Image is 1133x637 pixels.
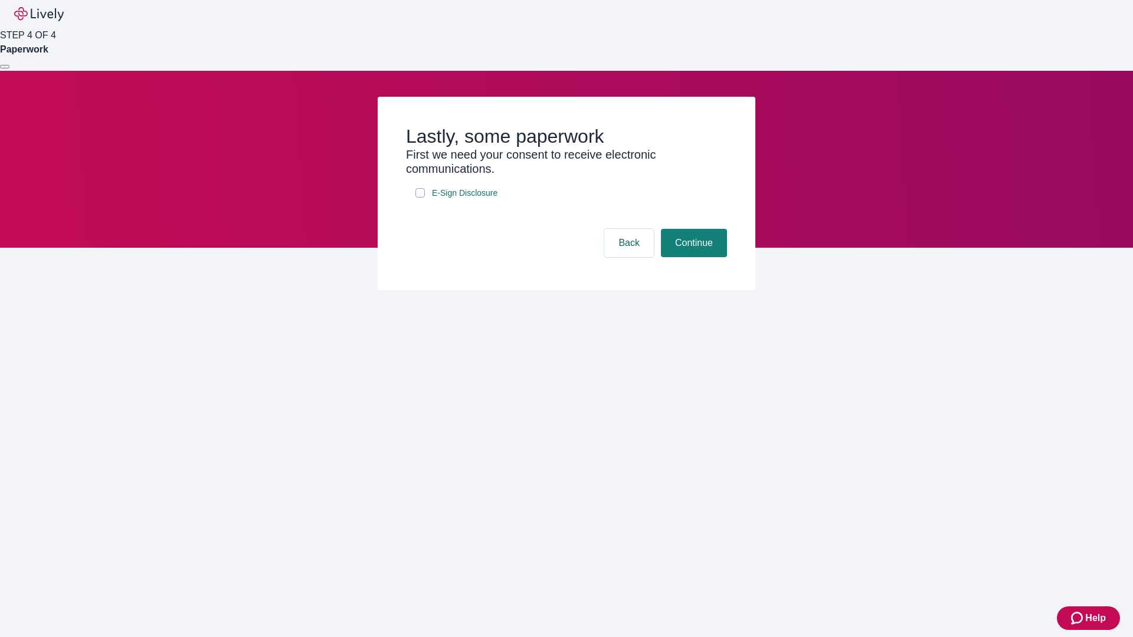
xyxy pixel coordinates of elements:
a: e-sign disclosure document [430,186,500,201]
svg: Zendesk support icon [1071,611,1085,625]
button: Zendesk support iconHelp [1057,606,1120,630]
button: Continue [661,229,727,257]
img: Lively [14,7,64,21]
h3: First we need your consent to receive electronic communications. [406,147,727,176]
button: Back [604,229,654,257]
span: E-Sign Disclosure [432,187,497,199]
h2: Lastly, some paperwork [406,125,727,147]
span: Help [1085,611,1106,625]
